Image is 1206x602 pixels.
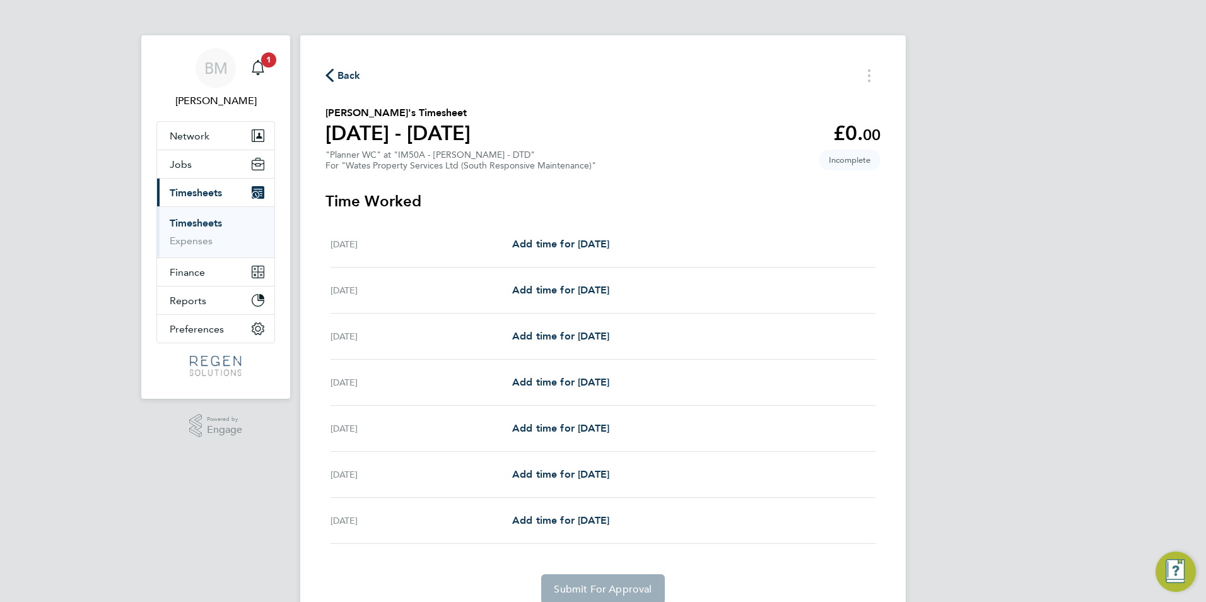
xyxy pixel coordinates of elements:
[261,52,276,68] span: 1
[512,375,609,390] a: Add time for [DATE]
[512,284,609,296] span: Add time for [DATE]
[331,237,512,252] div: [DATE]
[156,356,275,376] a: Go to home page
[331,283,512,298] div: [DATE]
[157,206,274,257] div: Timesheets
[141,35,290,399] nav: Main navigation
[858,66,881,85] button: Timesheets Menu
[157,258,274,286] button: Finance
[512,514,609,526] span: Add time for [DATE]
[819,150,881,170] span: This timesheet is Incomplete.
[156,48,275,109] a: BM[PERSON_NAME]
[204,60,228,76] span: BM
[157,179,274,206] button: Timesheets
[170,158,192,170] span: Jobs
[170,235,213,247] a: Expenses
[512,237,609,252] a: Add time for [DATE]
[331,329,512,344] div: [DATE]
[325,68,361,83] button: Back
[512,422,609,434] span: Add time for [DATE]
[157,122,274,150] button: Network
[512,283,609,298] a: Add time for [DATE]
[170,323,224,335] span: Preferences
[170,295,206,307] span: Reports
[512,513,609,528] a: Add time for [DATE]
[512,467,609,482] a: Add time for [DATE]
[512,468,609,480] span: Add time for [DATE]
[190,356,241,376] img: regensolutions-logo-retina.png
[156,93,275,109] span: Billy Mcnamara
[331,375,512,390] div: [DATE]
[189,414,243,438] a: Powered byEngage
[325,160,596,171] div: For "Wates Property Services Ltd (South Responsive Maintenance)"
[325,105,471,121] h2: [PERSON_NAME]'s Timesheet
[207,425,242,435] span: Engage
[863,126,881,144] span: 00
[331,467,512,482] div: [DATE]
[170,130,209,142] span: Network
[331,421,512,436] div: [DATE]
[170,266,205,278] span: Finance
[512,330,609,342] span: Add time for [DATE]
[325,150,596,171] div: "Planner WC" at "IM50A - [PERSON_NAME] - DTD"
[207,414,242,425] span: Powered by
[331,513,512,528] div: [DATE]
[170,217,222,229] a: Timesheets
[1156,552,1196,592] button: Engage Resource Center
[245,48,271,88] a: 1
[512,329,609,344] a: Add time for [DATE]
[325,121,471,146] h1: [DATE] - [DATE]
[157,315,274,343] button: Preferences
[512,421,609,436] a: Add time for [DATE]
[157,286,274,314] button: Reports
[512,376,609,388] span: Add time for [DATE]
[337,68,361,83] span: Back
[512,238,609,250] span: Add time for [DATE]
[157,150,274,178] button: Jobs
[833,121,881,145] app-decimal: £0.
[325,191,881,211] h3: Time Worked
[170,187,222,199] span: Timesheets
